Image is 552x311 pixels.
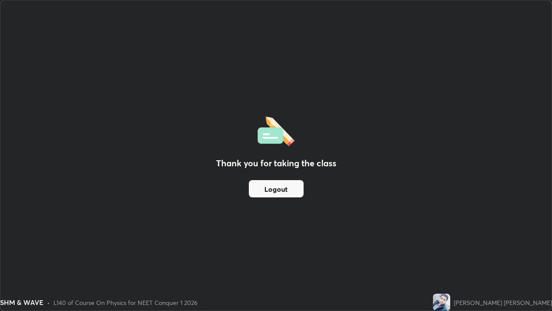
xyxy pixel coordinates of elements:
img: offlineFeedback.1438e8b3.svg [257,114,295,146]
img: 3d9ed294aad449db84987aef4bcebc29.jpg [433,294,450,311]
h2: Thank you for taking the class [216,157,336,170]
div: • [47,298,50,307]
div: [PERSON_NAME] [PERSON_NAME] [454,298,552,307]
button: Logout [249,180,304,197]
div: L140 of Course On Physics for NEET Conquer 1 2026 [53,298,198,307]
